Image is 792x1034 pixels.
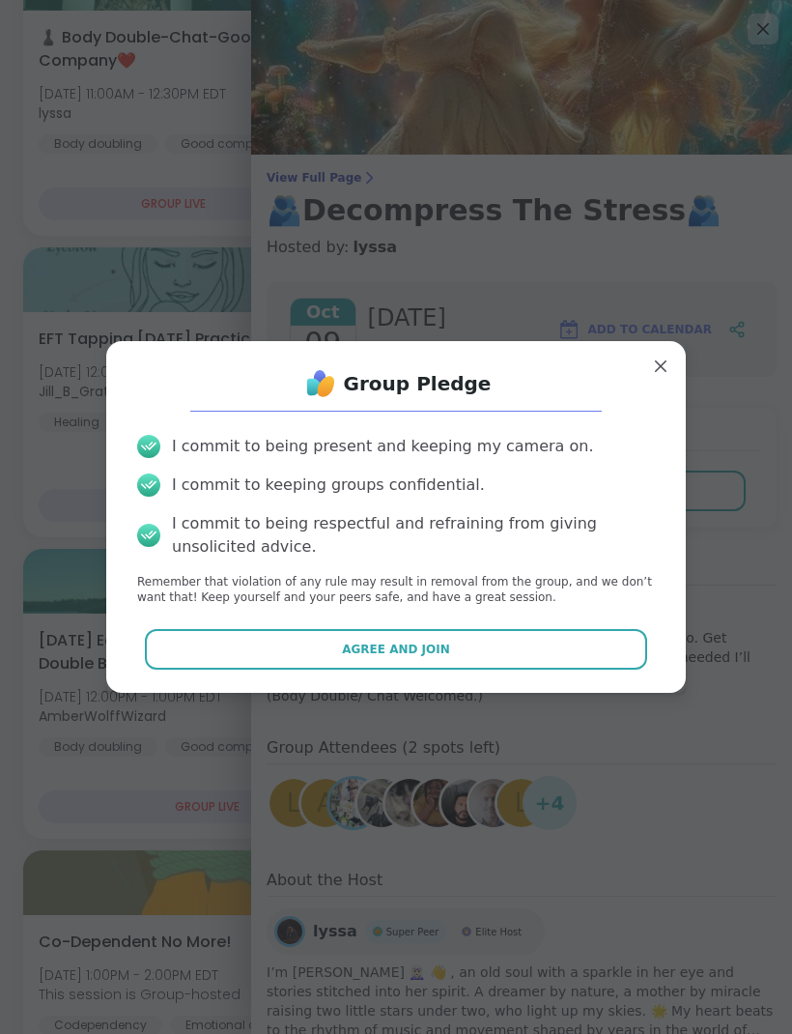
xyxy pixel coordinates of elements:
div: I commit to being respectful and refraining from giving unsolicited advice. [172,512,655,559]
p: Remember that violation of any rule may result in removal from the group, and we don’t want that!... [137,574,655,607]
button: Agree and Join [145,629,648,670]
img: ShareWell Logo [301,364,340,403]
div: I commit to keeping groups confidential. [172,474,485,497]
div: I commit to being present and keeping my camera on. [172,435,593,458]
span: Agree and Join [342,641,450,658]
h1: Group Pledge [344,370,492,397]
